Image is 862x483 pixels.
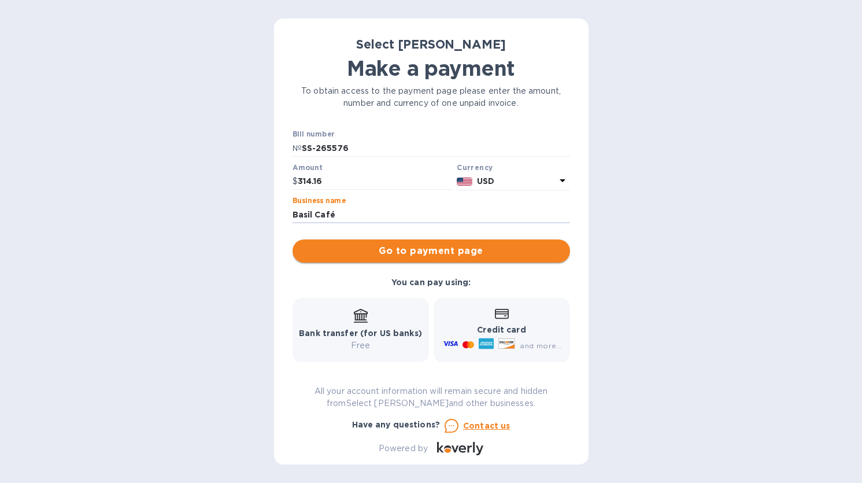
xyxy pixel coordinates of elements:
[299,340,422,352] p: Free
[293,85,570,109] p: To obtain access to the payment page please enter the amount, number and currency of one unpaid i...
[293,385,570,410] p: All your account information will remain secure and hidden from Select [PERSON_NAME] and other bu...
[457,163,493,172] b: Currency
[293,175,298,187] p: $
[463,421,510,430] u: Contact us
[477,325,526,334] b: Credit card
[356,37,506,51] b: Select [PERSON_NAME]
[302,139,570,157] input: Enter bill number
[293,131,334,138] label: Bill number
[352,420,441,429] b: Have any questions?
[457,178,472,186] img: USD
[293,164,322,171] label: Amount
[299,329,422,338] b: Bank transfer (for US banks)
[379,443,428,455] p: Powered by
[293,198,346,205] label: Business name
[302,244,561,258] span: Go to payment page
[293,239,570,263] button: Go to payment page
[477,176,494,186] b: USD
[293,142,302,154] p: №
[298,173,453,190] input: 0.00
[391,278,471,287] b: You can pay using:
[520,341,562,350] span: and more...
[293,206,570,223] input: Enter business name
[293,56,570,80] h1: Make a payment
